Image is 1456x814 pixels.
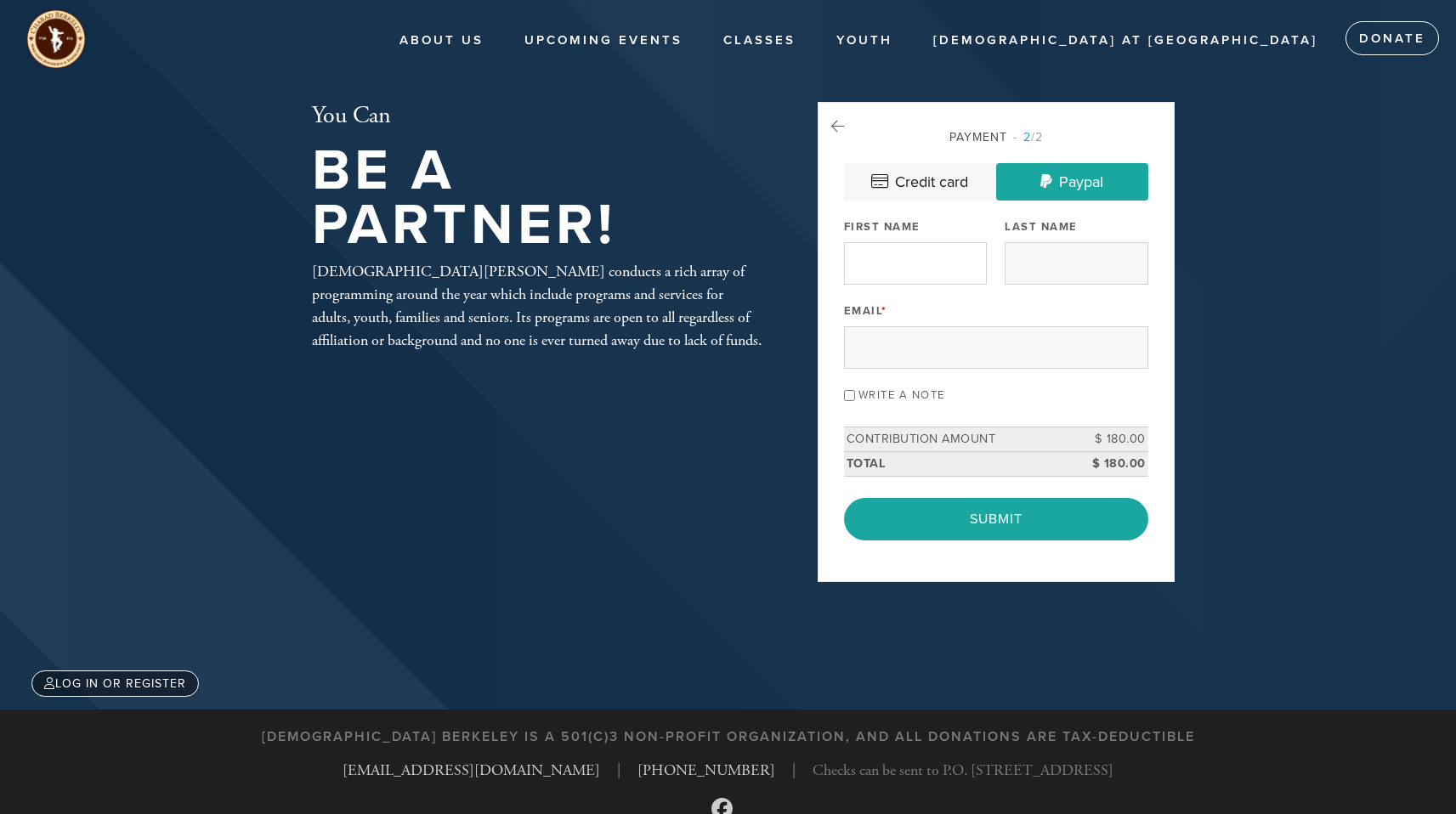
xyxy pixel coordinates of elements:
[617,759,620,782] span: |
[312,260,762,352] div: [DEMOGRAPHIC_DATA][PERSON_NAME] conducts a rich array of programming around the year which includ...
[844,498,1148,540] input: Submit
[262,729,1195,745] h3: [DEMOGRAPHIC_DATA] Berkeley is a 501(c)3 non-profit organization, and all donations are tax-deduc...
[1072,427,1148,452] td: $ 180.00
[844,427,1072,452] td: Contribution Amount
[844,451,1072,476] td: Total
[312,144,762,253] h1: Be A Partner!
[387,25,496,57] a: About Us
[1023,130,1031,144] span: 2
[25,8,87,70] img: unnamed%20%283%29_0.png
[1013,130,1043,144] span: /2
[792,759,796,782] span: |
[1005,219,1078,235] label: Last Name
[844,128,1148,146] div: Payment
[343,760,600,780] a: [EMAIL_ADDRESS][DOMAIN_NAME]
[844,303,887,319] label: Email
[824,25,905,57] a: Youth
[1346,21,1439,55] a: Donate
[512,25,695,57] a: Upcoming Events
[711,25,808,57] a: Classes
[1072,451,1148,476] td: $ 180.00
[996,163,1148,201] a: Paypal
[844,219,921,235] label: First Name
[881,304,887,318] span: This field is required.
[637,760,775,780] a: [PHONE_NUMBER]
[844,163,996,201] a: Credit card
[921,25,1330,57] a: [DEMOGRAPHIC_DATA] at [GEOGRAPHIC_DATA]
[813,759,1113,782] span: Checks can be sent to P.O. [STREET_ADDRESS]
[312,102,762,131] h2: You Can
[858,388,945,402] label: Write a note
[31,670,199,697] a: Log in or register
